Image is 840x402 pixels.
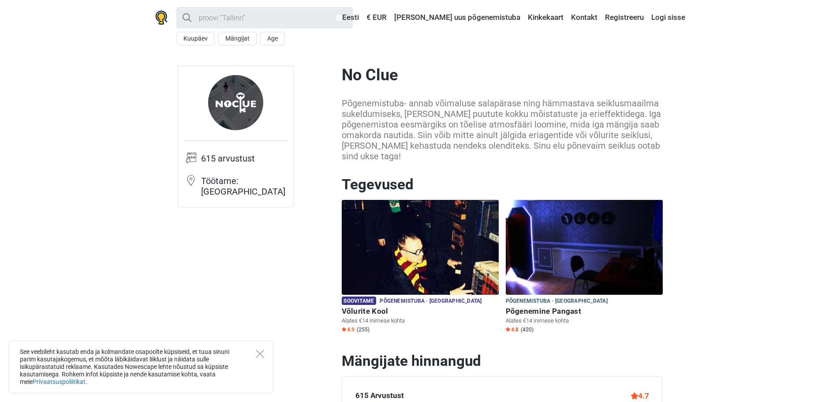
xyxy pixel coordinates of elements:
a: € EUR [364,10,389,26]
h6: Võlurite Kool [342,307,499,316]
button: Close [256,350,264,358]
a: Võlurite Kool Soovitame Põgenemistuba · [GEOGRAPHIC_DATA] Võlurite Kool Alates €14 inimese kohta ... [342,200,499,335]
a: Kontakt [569,10,600,26]
button: Age [260,32,285,45]
div: See veebileht kasutab enda ja kolmandate osapoolte küpsiseid, et tuua sinuni parim kasutajakogemu... [9,341,273,393]
span: Põgenemistuba · [GEOGRAPHIC_DATA] [380,297,482,306]
img: Põgenemine Pangast [506,200,663,295]
img: Star [506,327,510,331]
div: Põgenemistuba- annab võimaluse salapärase ning hämmastava seiklusmaailma sukeldumiseks, [PERSON_N... [342,98,663,162]
div: 615 Arvustust [355,390,404,402]
span: 4.9 [342,326,355,333]
a: Kinkekaart [526,10,566,26]
img: Eesti [336,15,342,21]
img: Võlurite Kool [342,200,499,295]
a: Eesti [334,10,361,26]
img: Nowescape logo [155,11,168,25]
img: Star [342,327,346,331]
h6: Põgenemine Pangast [506,307,663,316]
h2: Mängijate hinnangud [342,352,663,370]
p: Alates €14 inimese kohta [342,317,499,325]
span: (255) [357,326,370,333]
input: proovi “Tallinn” [176,7,353,28]
h1: No Clue [342,66,663,85]
a: Privaatsuspoliitikat [33,378,86,385]
button: Kuupäev [176,32,215,45]
div: 4.7 [631,390,649,402]
a: Põgenemine Pangast Põgenemistuba · [GEOGRAPHIC_DATA] Põgenemine Pangast Alates €14 inimese kohta ... [506,200,663,335]
p: Alates €14 inimese kohta [506,317,663,325]
a: Logi sisse [649,10,685,26]
a: [PERSON_NAME] uus põgenemistuba [392,10,523,26]
td: 615 arvustust [201,152,287,175]
a: Registreeru [603,10,646,26]
span: 4.8 [506,326,519,333]
h2: Tegevused [342,176,663,193]
span: Soovitame [342,297,377,305]
span: Põgenemistuba · [GEOGRAPHIC_DATA] [506,297,608,306]
td: Töötame: [GEOGRAPHIC_DATA] [201,175,287,202]
span: (420) [521,326,534,333]
button: Mängijat [218,32,257,45]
